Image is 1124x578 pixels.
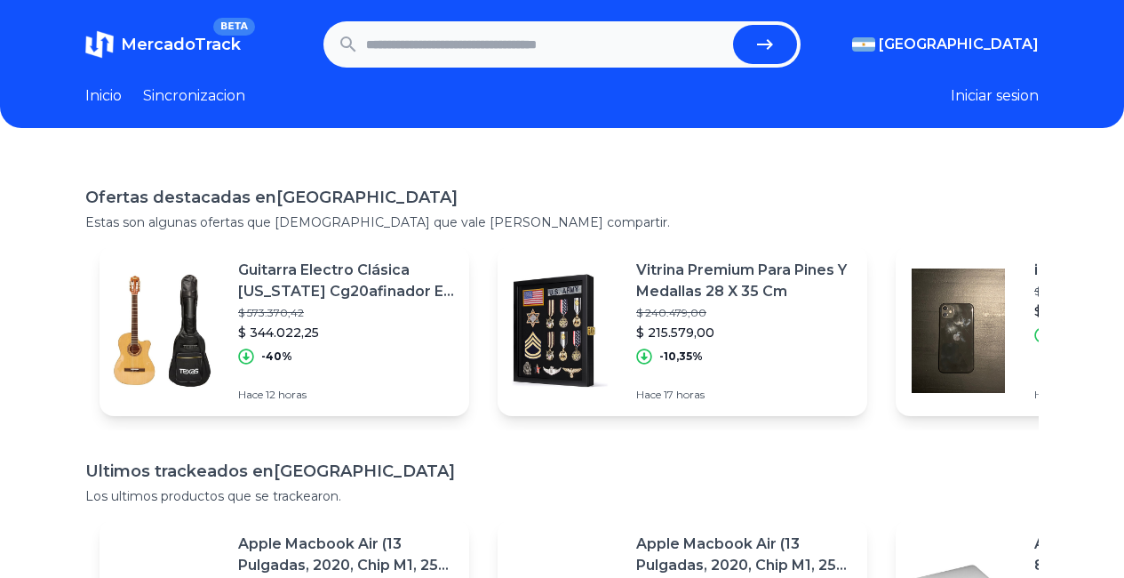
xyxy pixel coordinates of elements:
img: MercadoTrack [85,30,114,59]
button: [GEOGRAPHIC_DATA] [852,34,1039,55]
p: Estas son algunas ofertas que [DEMOGRAPHIC_DATA] que vale [PERSON_NAME] compartir. [85,213,1039,231]
img: Argentina [852,37,875,52]
h1: Ultimos trackeados en [GEOGRAPHIC_DATA] [85,459,1039,484]
p: Hace 17 horas [636,388,853,402]
a: Sincronizacion [143,85,245,107]
p: Vitrina Premium Para Pines Y Medallas 28 X 35 Cm [636,260,853,302]
h1: Ofertas destacadas en [GEOGRAPHIC_DATA] [85,185,1039,210]
p: $ 573.370,42 [238,306,455,320]
p: -10,35% [659,349,703,364]
a: Inicio [85,85,122,107]
button: Iniciar sesion [951,85,1039,107]
p: Guitarra Electro Clásica [US_STATE] Cg20afinador Eq Y Funda [238,260,455,302]
img: Featured image [100,269,224,393]
span: [GEOGRAPHIC_DATA] [879,34,1039,55]
img: Featured image [896,269,1020,393]
img: Featured image [498,269,622,393]
span: BETA [213,18,255,36]
p: $ 240.479,00 [636,306,853,320]
a: MercadoTrackBETA [85,30,241,59]
p: $ 215.579,00 [636,324,853,341]
p: -40% [261,349,292,364]
a: Featured imageGuitarra Electro Clásica [US_STATE] Cg20afinador Eq Y Funda$ 573.370,42$ 344.022,25... [100,245,469,416]
a: Featured imageVitrina Premium Para Pines Y Medallas 28 X 35 Cm$ 240.479,00$ 215.579,00-10,35%Hace... [498,245,867,416]
p: Hace 12 horas [238,388,455,402]
p: $ 344.022,25 [238,324,455,341]
p: Apple Macbook Air (13 Pulgadas, 2020, Chip M1, 256 Gb De Ssd, 8 Gb De Ram) - Plata [636,534,853,576]
span: MercadoTrack [121,35,241,54]
p: Apple Macbook Air (13 Pulgadas, 2020, Chip M1, 256 Gb De Ssd, 8 Gb De Ram) - Plata [238,534,455,576]
p: Los ultimos productos que se trackearon. [85,487,1039,505]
